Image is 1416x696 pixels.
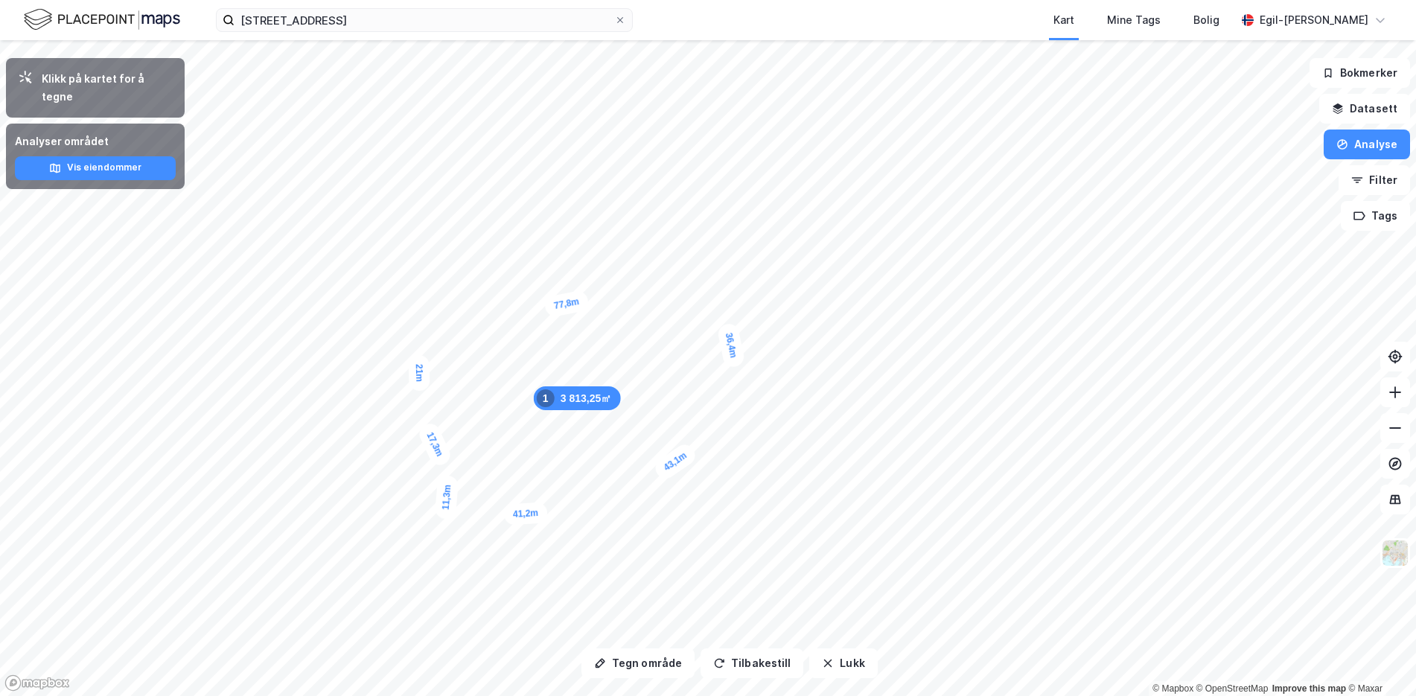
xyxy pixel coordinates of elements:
div: Map marker [435,475,459,520]
div: Map marker [408,355,430,392]
img: Z [1381,539,1409,567]
div: Egil-[PERSON_NAME] [1260,11,1368,29]
div: Map marker [543,290,590,318]
button: Analyse [1324,130,1410,159]
a: Mapbox [1152,683,1193,694]
div: Analyser området [15,133,176,150]
div: Mine Tags [1107,11,1161,29]
div: Bolig [1193,11,1219,29]
button: Vis eiendommer [15,156,176,180]
div: Kart [1053,11,1074,29]
button: Bokmerker [1310,58,1410,88]
div: Map marker [503,502,548,525]
button: Tegn område [581,648,695,678]
button: Lukk [809,648,877,678]
div: 1 [537,389,555,407]
a: Improve this map [1272,683,1346,694]
div: Klikk på kartet for å tegne [42,70,173,106]
input: Søk på adresse, matrikkel, gårdeiere, leietakere eller personer [235,9,614,31]
div: Map marker [716,322,745,369]
a: OpenStreetMap [1196,683,1269,694]
button: Filter [1339,165,1410,195]
iframe: Chat Widget [1342,625,1416,696]
div: Map marker [534,386,621,410]
button: Tilbakestill [701,648,803,678]
img: logo.f888ab2527a4732fd821a326f86c7f29.svg [24,7,180,33]
button: Tags [1341,201,1410,231]
a: Mapbox homepage [4,674,70,692]
div: Map marker [416,421,453,468]
button: Datasett [1319,94,1410,124]
div: Map marker [651,441,699,482]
